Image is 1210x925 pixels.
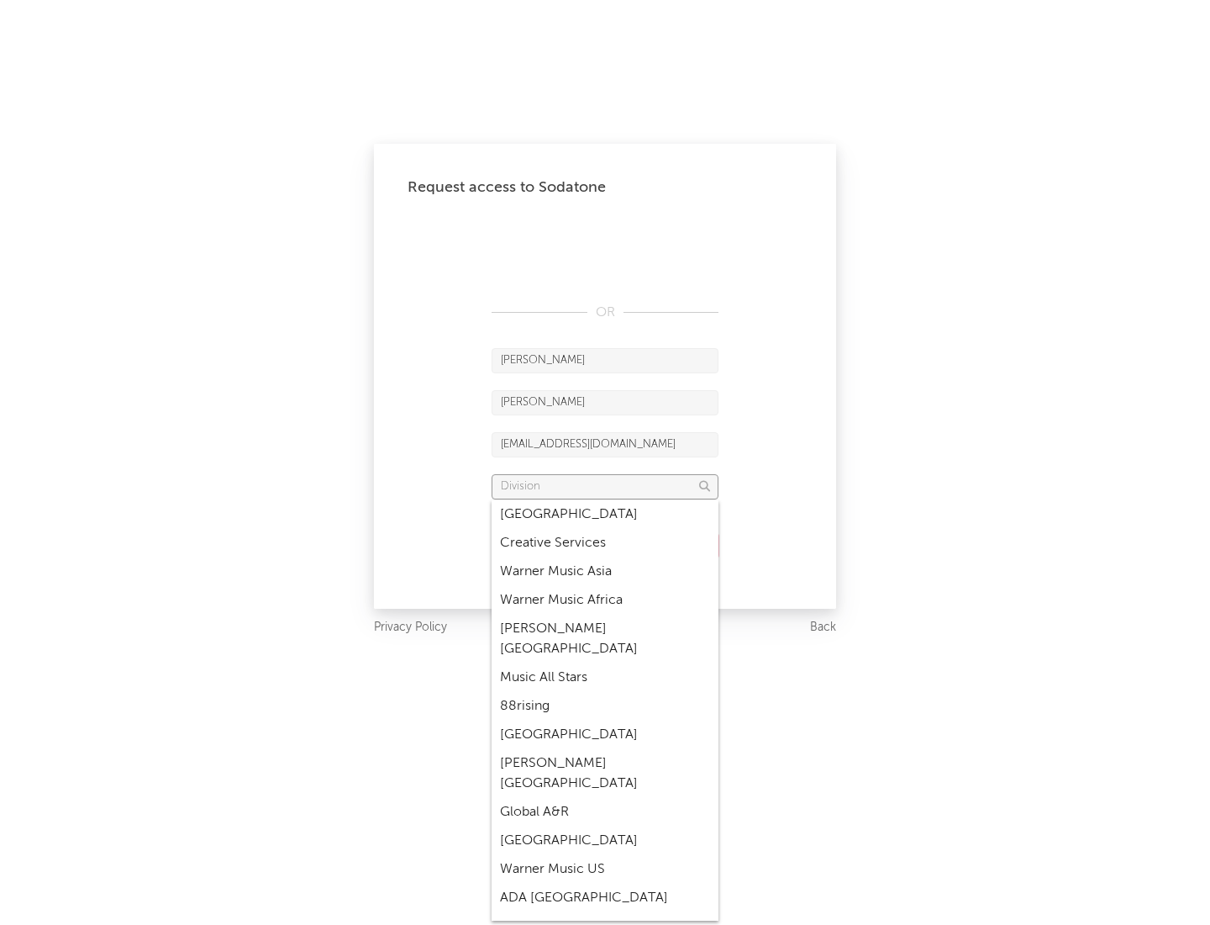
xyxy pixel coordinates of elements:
[492,529,718,558] div: Creative Services
[492,692,718,721] div: 88rising
[492,500,718,529] div: [GEOGRAPHIC_DATA]
[492,303,718,323] div: OR
[408,177,802,198] div: Request access to Sodatone
[492,827,718,855] div: [GEOGRAPHIC_DATA]
[492,432,718,457] input: Email
[492,586,718,615] div: Warner Music Africa
[492,558,718,586] div: Warner Music Asia
[374,617,447,638] a: Privacy Policy
[492,474,718,499] input: Division
[492,390,718,415] input: Last Name
[492,348,718,373] input: First Name
[492,615,718,663] div: [PERSON_NAME] [GEOGRAPHIC_DATA]
[492,798,718,827] div: Global A&R
[810,617,836,638] a: Back
[492,663,718,692] div: Music All Stars
[492,884,718,912] div: ADA [GEOGRAPHIC_DATA]
[492,855,718,884] div: Warner Music US
[492,749,718,798] div: [PERSON_NAME] [GEOGRAPHIC_DATA]
[492,721,718,749] div: [GEOGRAPHIC_DATA]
